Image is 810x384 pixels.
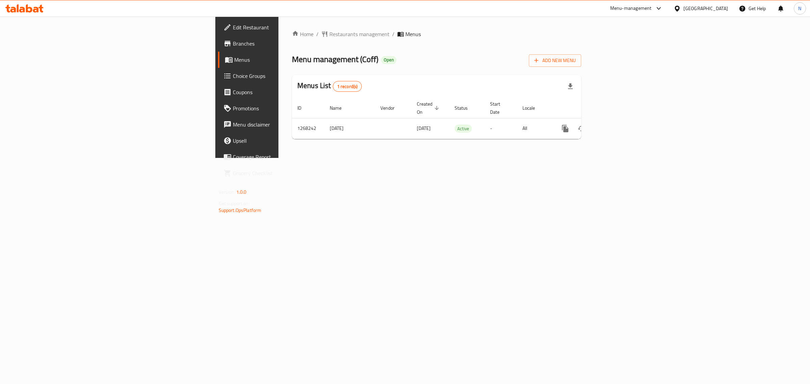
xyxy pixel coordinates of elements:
span: Open [381,57,397,63]
span: Version: [219,188,235,196]
a: Promotions [218,100,351,116]
span: Add New Menu [534,56,576,65]
a: Branches [218,35,351,52]
td: - [485,118,517,139]
span: [DATE] [417,124,431,133]
span: N [798,5,801,12]
span: Start Date [490,100,509,116]
span: Restaurants management [329,30,389,38]
td: All [517,118,552,139]
span: Created On [417,100,441,116]
span: Status [455,104,477,112]
span: Vendor [380,104,403,112]
span: Choice Groups [233,72,345,80]
span: Get support on: [219,199,250,208]
div: Menu-management [610,4,652,12]
span: Name [330,104,350,112]
li: / [392,30,395,38]
span: Coupons [233,88,345,96]
span: 1 record(s) [333,83,362,90]
a: Upsell [218,133,351,149]
a: Edit Restaurant [218,19,351,35]
a: Coupons [218,84,351,100]
span: 1.0.0 [236,188,247,196]
button: Change Status [573,120,590,137]
span: Locale [522,104,544,112]
span: Menus [405,30,421,38]
div: [GEOGRAPHIC_DATA] [683,5,728,12]
span: Active [455,125,472,133]
table: enhanced table [292,98,627,139]
nav: breadcrumb [292,30,581,38]
span: Upsell [233,137,345,145]
h2: Menus List [297,81,362,92]
th: Actions [552,98,627,118]
a: Coverage Report [218,149,351,165]
a: Grocery Checklist [218,165,351,181]
span: Branches [233,39,345,48]
button: Add New Menu [529,54,581,67]
span: ID [297,104,310,112]
a: Choice Groups [218,68,351,84]
a: Menu disclaimer [218,116,351,133]
span: Promotions [233,104,345,112]
a: Menus [218,52,351,68]
span: Grocery Checklist [233,169,345,177]
span: Menu disclaimer [233,120,345,129]
span: Coverage Report [233,153,345,161]
a: Restaurants management [321,30,389,38]
button: more [557,120,573,137]
span: Menus [234,56,345,64]
a: Support.OpsPlatform [219,206,262,215]
span: Edit Restaurant [233,23,345,31]
div: Export file [562,78,578,94]
div: Total records count [333,81,362,92]
div: Open [381,56,397,64]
